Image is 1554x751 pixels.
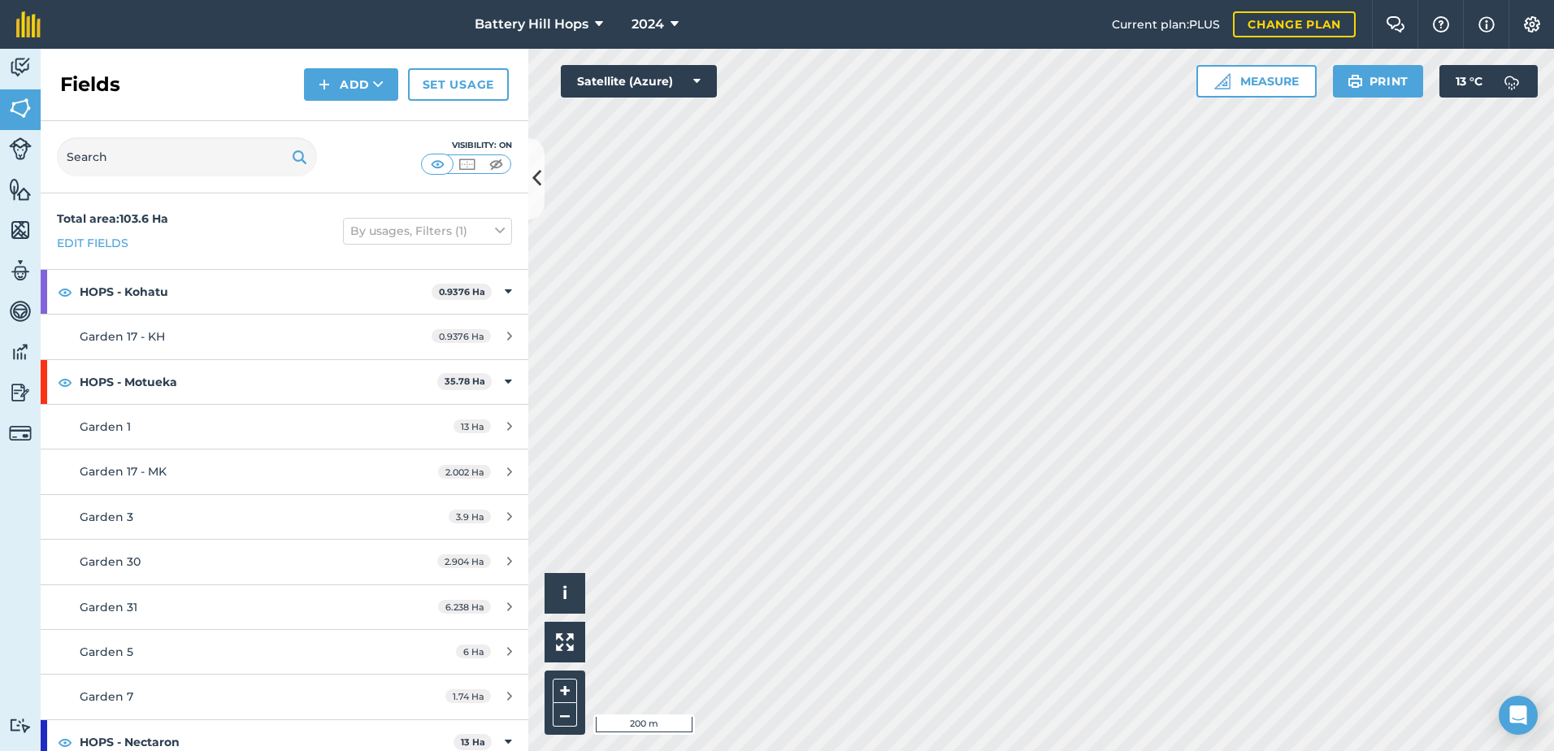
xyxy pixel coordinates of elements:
strong: 35.78 Ha [445,375,485,387]
span: Battery Hill Hops [475,15,588,34]
div: Visibility: On [421,139,512,152]
input: Search [57,137,317,176]
a: Garden 302.904 Ha [41,540,528,584]
button: i [545,573,585,614]
span: Garden 17 - MK [80,464,167,479]
img: svg+xml;base64,PHN2ZyB4bWxucz0iaHR0cDovL3d3dy53My5vcmcvMjAwMC9zdmciIHdpZHRoPSI1MCIgaGVpZ2h0PSI0MC... [428,156,448,172]
button: + [553,679,577,703]
button: Measure [1196,65,1317,98]
img: svg+xml;base64,PHN2ZyB4bWxucz0iaHR0cDovL3d3dy53My5vcmcvMjAwMC9zdmciIHdpZHRoPSI1NiIgaGVpZ2h0PSI2MC... [9,177,32,202]
img: svg+xml;base64,PHN2ZyB4bWxucz0iaHR0cDovL3d3dy53My5vcmcvMjAwMC9zdmciIHdpZHRoPSI1MCIgaGVpZ2h0PSI0MC... [457,156,477,172]
img: svg+xml;base64,PHN2ZyB4bWxucz0iaHR0cDovL3d3dy53My5vcmcvMjAwMC9zdmciIHdpZHRoPSI1NiIgaGVpZ2h0PSI2MC... [9,218,32,242]
img: A cog icon [1522,16,1542,33]
img: svg+xml;base64,PHN2ZyB4bWxucz0iaHR0cDovL3d3dy53My5vcmcvMjAwMC9zdmciIHdpZHRoPSIxOSIgaGVpZ2h0PSIyNC... [292,147,307,167]
span: Garden 1 [80,419,131,434]
a: Edit fields [57,234,128,252]
a: Change plan [1233,11,1356,37]
span: Garden 17 - KH [80,329,165,344]
img: svg+xml;base64,PHN2ZyB4bWxucz0iaHR0cDovL3d3dy53My5vcmcvMjAwMC9zdmciIHdpZHRoPSIxOSIgaGVpZ2h0PSIyNC... [1348,72,1363,91]
img: svg+xml;base64,PD94bWwgdmVyc2lvbj0iMS4wIiBlbmNvZGluZz0idXRmLTgiPz4KPCEtLSBHZW5lcmF0b3I6IEFkb2JlIE... [9,299,32,323]
h2: Fields [60,72,120,98]
img: A question mark icon [1431,16,1451,33]
button: Add [304,68,398,101]
img: svg+xml;base64,PD94bWwgdmVyc2lvbj0iMS4wIiBlbmNvZGluZz0idXRmLTgiPz4KPCEtLSBHZW5lcmF0b3I6IEFkb2JlIE... [9,340,32,364]
span: 0.9376 Ha [432,329,491,343]
img: svg+xml;base64,PHN2ZyB4bWxucz0iaHR0cDovL3d3dy53My5vcmcvMjAwMC9zdmciIHdpZHRoPSI1MCIgaGVpZ2h0PSI0MC... [486,156,506,172]
span: 2024 [632,15,664,34]
span: 6 Ha [456,645,491,658]
span: 1.74 Ha [445,689,491,703]
span: Garden 7 [80,689,133,704]
strong: Total area : 103.6 Ha [57,211,168,226]
span: i [562,583,567,603]
div: Open Intercom Messenger [1499,696,1538,735]
button: 13 °C [1439,65,1538,98]
img: svg+xml;base64,PHN2ZyB4bWxucz0iaHR0cDovL3d3dy53My5vcmcvMjAwMC9zdmciIHdpZHRoPSIxOCIgaGVpZ2h0PSIyNC... [58,372,72,392]
span: 2.002 Ha [438,465,491,479]
span: 2.904 Ha [437,554,491,568]
strong: HOPS - Kohatu [80,270,432,314]
a: Set usage [408,68,509,101]
span: Garden 30 [80,554,141,569]
a: Garden 17 - MK2.002 Ha [41,449,528,493]
a: Garden 316.238 Ha [41,585,528,629]
img: svg+xml;base64,PHN2ZyB4bWxucz0iaHR0cDovL3d3dy53My5vcmcvMjAwMC9zdmciIHdpZHRoPSIxOCIgaGVpZ2h0PSIyNC... [58,282,72,302]
span: Garden 31 [80,600,137,614]
img: svg+xml;base64,PD94bWwgdmVyc2lvbj0iMS4wIiBlbmNvZGluZz0idXRmLTgiPz4KPCEtLSBHZW5lcmF0b3I6IEFkb2JlIE... [9,137,32,160]
a: Garden 71.74 Ha [41,675,528,718]
strong: 13 Ha [461,736,485,748]
span: Garden 5 [80,645,133,659]
span: 13 ° C [1456,65,1482,98]
span: 6.238 Ha [438,600,491,614]
strong: 0.9376 Ha [439,286,485,297]
img: svg+xml;base64,PD94bWwgdmVyc2lvbj0iMS4wIiBlbmNvZGluZz0idXRmLTgiPz4KPCEtLSBHZW5lcmF0b3I6IEFkb2JlIE... [9,422,32,445]
span: 3.9 Ha [449,510,491,523]
img: svg+xml;base64,PD94bWwgdmVyc2lvbj0iMS4wIiBlbmNvZGluZz0idXRmLTgiPz4KPCEtLSBHZW5lcmF0b3I6IEFkb2JlIE... [9,380,32,405]
img: svg+xml;base64,PD94bWwgdmVyc2lvbj0iMS4wIiBlbmNvZGluZz0idXRmLTgiPz4KPCEtLSBHZW5lcmF0b3I6IEFkb2JlIE... [9,258,32,283]
a: Garden 33.9 Ha [41,495,528,539]
button: – [553,703,577,727]
div: HOPS - Kohatu0.9376 Ha [41,270,528,314]
img: svg+xml;base64,PD94bWwgdmVyc2lvbj0iMS4wIiBlbmNvZGluZz0idXRmLTgiPz4KPCEtLSBHZW5lcmF0b3I6IEFkb2JlIE... [1495,65,1528,98]
img: svg+xml;base64,PHN2ZyB4bWxucz0iaHR0cDovL3d3dy53My5vcmcvMjAwMC9zdmciIHdpZHRoPSIxNyIgaGVpZ2h0PSIxNy... [1478,15,1495,34]
img: svg+xml;base64,PHN2ZyB4bWxucz0iaHR0cDovL3d3dy53My5vcmcvMjAwMC9zdmciIHdpZHRoPSI1NiIgaGVpZ2h0PSI2MC... [9,96,32,120]
img: svg+xml;base64,PHN2ZyB4bWxucz0iaHR0cDovL3d3dy53My5vcmcvMjAwMC9zdmciIHdpZHRoPSIxNCIgaGVpZ2h0PSIyNC... [319,75,330,94]
a: Garden 17 - KH0.9376 Ha [41,315,528,358]
span: Current plan : PLUS [1112,15,1220,33]
span: 13 Ha [454,419,491,433]
button: By usages, Filters (1) [343,218,512,244]
button: Print [1333,65,1424,98]
div: HOPS - Motueka35.78 Ha [41,360,528,404]
img: Two speech bubbles overlapping with the left bubble in the forefront [1386,16,1405,33]
img: svg+xml;base64,PD94bWwgdmVyc2lvbj0iMS4wIiBlbmNvZGluZz0idXRmLTgiPz4KPCEtLSBHZW5lcmF0b3I6IEFkb2JlIE... [9,55,32,80]
strong: HOPS - Motueka [80,360,437,404]
a: Garden 113 Ha [41,405,528,449]
img: Ruler icon [1214,73,1231,89]
img: svg+xml;base64,PD94bWwgdmVyc2lvbj0iMS4wIiBlbmNvZGluZz0idXRmLTgiPz4KPCEtLSBHZW5lcmF0b3I6IEFkb2JlIE... [9,718,32,733]
span: Garden 3 [80,510,133,524]
img: Four arrows, one pointing top left, one top right, one bottom right and the last bottom left [556,633,574,651]
button: Satellite (Azure) [561,65,717,98]
img: fieldmargin Logo [16,11,41,37]
a: Garden 56 Ha [41,630,528,674]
